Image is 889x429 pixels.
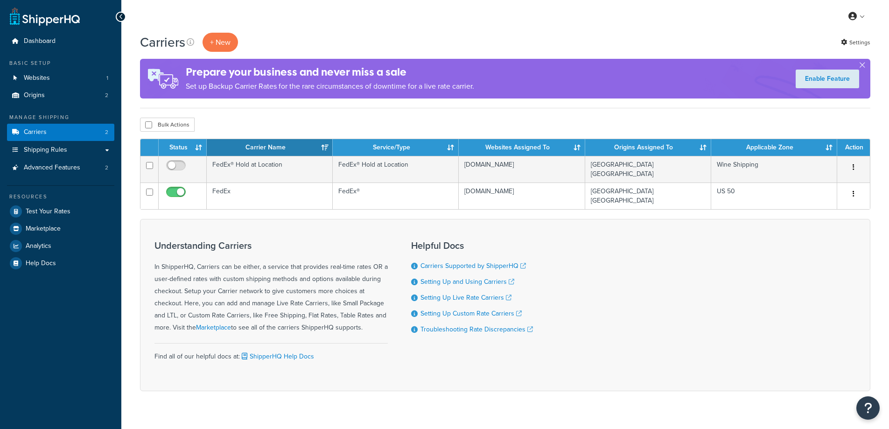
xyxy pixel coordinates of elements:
a: ShipperHQ Home [10,7,80,26]
td: FedEx® [333,183,459,209]
td: [DOMAIN_NAME] [459,156,585,183]
a: Analytics [7,238,114,254]
th: Applicable Zone: activate to sort column ascending [711,139,837,156]
td: US 50 [711,183,837,209]
th: Action [837,139,870,156]
li: Carriers [7,124,114,141]
th: Service/Type: activate to sort column ascending [333,139,459,156]
h4: Prepare your business and never miss a sale [186,64,474,80]
div: Basic Setup [7,59,114,67]
td: [GEOGRAPHIC_DATA] [GEOGRAPHIC_DATA] [585,156,711,183]
a: Troubleshooting Rate Discrepancies [420,324,533,334]
td: FedEx® Hold at Location [333,156,459,183]
span: 2 [105,91,108,99]
a: Help Docs [7,255,114,272]
span: 2 [105,164,108,172]
a: Marketplace [196,323,231,332]
a: Test Your Rates [7,203,114,220]
span: Marketplace [26,225,61,233]
span: Advanced Features [24,164,80,172]
button: Open Resource Center [856,396,880,420]
span: 2 [105,128,108,136]
li: Advanced Features [7,159,114,176]
span: Shipping Rules [24,146,67,154]
a: Origins 2 [7,87,114,104]
a: Enable Feature [796,70,859,88]
div: Find all of our helpful docs at: [154,343,388,363]
h1: Carriers [140,33,185,51]
span: Analytics [26,242,51,250]
a: Dashboard [7,33,114,50]
img: ad-rules-rateshop-fe6ec290ccb7230408bd80ed9643f0289d75e0ffd9eb532fc0e269fcd187b520.png [140,59,186,98]
div: Resources [7,193,114,201]
span: Test Your Rates [26,208,70,216]
td: Wine Shipping [711,156,837,183]
div: In ShipperHQ, Carriers can be either, a service that provides real-time rates OR a user-defined r... [154,240,388,334]
th: Carrier Name: activate to sort column ascending [207,139,333,156]
span: 1 [106,74,108,82]
span: Websites [24,74,50,82]
p: Set up Backup Carrier Rates for the rare circumstances of downtime for a live rate carrier. [186,80,474,93]
h3: Understanding Carriers [154,240,388,251]
h3: Helpful Docs [411,240,533,251]
th: Origins Assigned To: activate to sort column ascending [585,139,711,156]
a: Marketplace [7,220,114,237]
td: [GEOGRAPHIC_DATA] [GEOGRAPHIC_DATA] [585,183,711,209]
span: Help Docs [26,260,56,267]
a: Setting Up and Using Carriers [420,277,514,287]
a: Setting Up Live Rate Carriers [420,293,511,302]
td: FedEx [207,183,333,209]
a: Advanced Features 2 [7,159,114,176]
span: Dashboard [24,37,56,45]
a: Carriers Supported by ShipperHQ [420,261,526,271]
th: Websites Assigned To: activate to sort column ascending [459,139,585,156]
th: Status: activate to sort column ascending [159,139,207,156]
a: Websites 1 [7,70,114,87]
a: Settings [841,36,870,49]
a: Carriers 2 [7,124,114,141]
button: + New [203,33,238,52]
td: FedEx® Hold at Location [207,156,333,183]
a: ShipperHQ Help Docs [240,352,314,361]
div: Manage Shipping [7,113,114,121]
span: Carriers [24,128,47,136]
a: Setting Up Custom Rate Carriers [420,309,522,318]
span: Origins [24,91,45,99]
td: [DOMAIN_NAME] [459,183,585,209]
a: Shipping Rules [7,141,114,159]
button: Bulk Actions [140,118,195,132]
li: Origins [7,87,114,104]
li: Websites [7,70,114,87]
